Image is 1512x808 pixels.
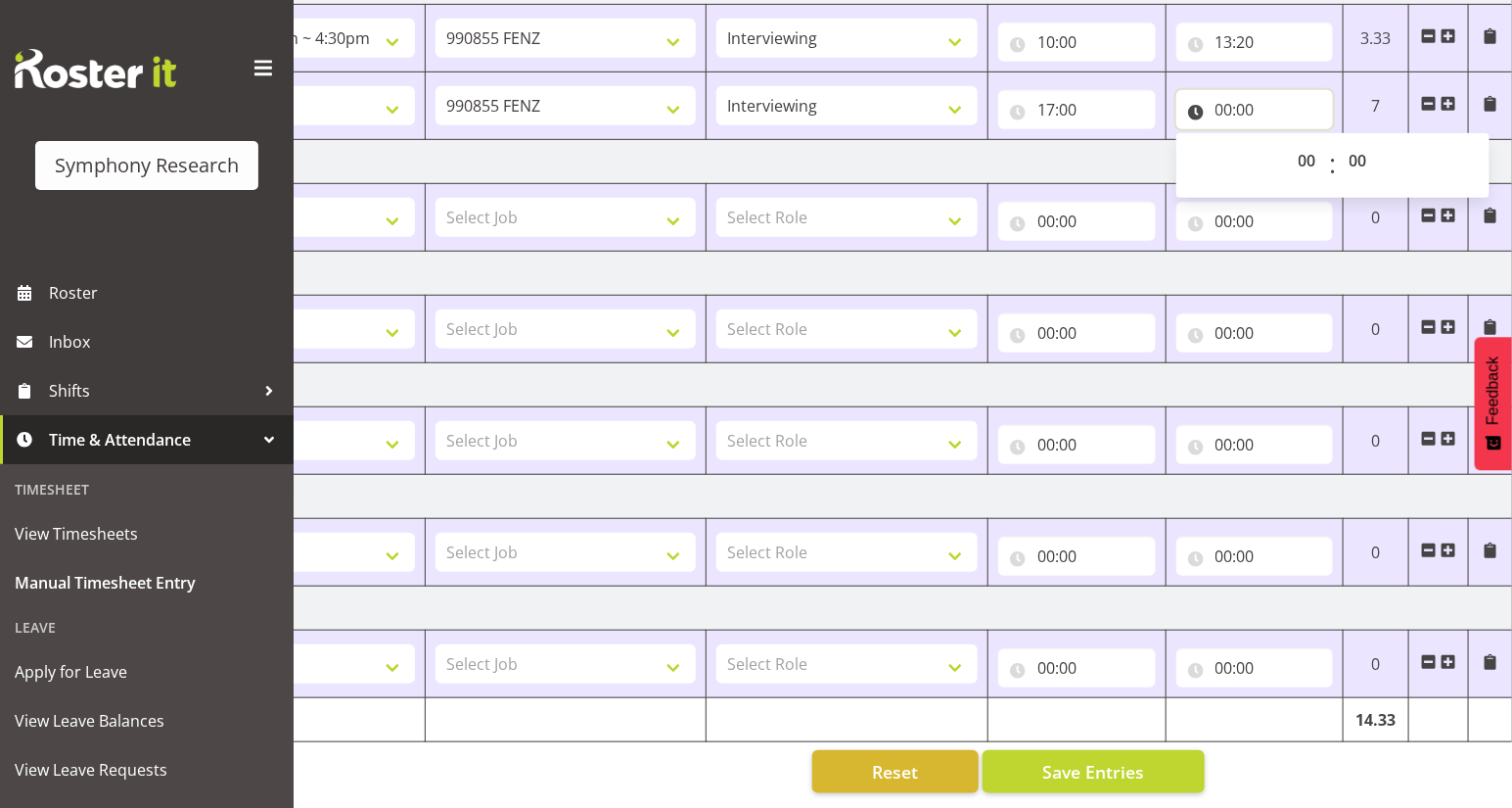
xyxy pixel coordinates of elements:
td: 0 [1344,296,1409,363]
input: Click to select... [1176,537,1334,576]
div: Timesheet [5,469,289,509]
div: Symphony Research [55,151,239,180]
td: 7 [1344,72,1409,140]
input: Click to select... [998,313,1156,353]
span: Save Entries [1042,759,1144,784]
input: Click to select... [1176,313,1334,353]
input: Click to select... [998,648,1156,688]
input: Click to select... [1176,202,1334,241]
a: Apply for Leave [5,647,289,696]
input: Click to select... [998,537,1156,576]
button: Save Entries [983,750,1205,793]
input: Click to select... [998,23,1156,62]
a: View Leave Balances [5,696,289,745]
span: Reset [872,759,918,784]
span: Inbox [49,327,284,356]
input: Click to select... [1176,23,1334,62]
span: View Leave Requests [15,755,279,784]
span: View Timesheets [15,519,279,548]
span: : [1329,141,1336,190]
input: Click to select... [998,425,1156,464]
img: Rosterit website logo [15,49,176,88]
input: Click to select... [1176,425,1334,464]
td: 0 [1344,519,1409,587]
span: Time & Attendance [49,425,254,454]
td: 3.33 [1344,5,1409,72]
a: View Timesheets [5,509,289,558]
input: Click to select... [1176,90,1334,129]
button: Reset [812,750,979,793]
input: Click to select... [998,202,1156,241]
td: 0 [1344,407,1409,475]
a: Manual Timesheet Entry [5,558,289,607]
span: Feedback [1485,356,1502,425]
td: 0 [1344,184,1409,252]
span: Apply for Leave [15,657,279,687]
input: Click to select... [998,90,1156,129]
td: 0 [1344,631,1409,698]
span: Roster [49,278,284,308]
span: View Leave Balances [15,706,279,736]
a: View Leave Requests [5,745,289,794]
div: Leave [5,607,289,647]
button: Feedback - Show survey [1475,337,1512,470]
span: Manual Timesheet Entry [15,568,279,597]
span: Shifts [49,376,254,405]
input: Click to select... [1176,648,1334,688]
td: 14.33 [1344,698,1409,742]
